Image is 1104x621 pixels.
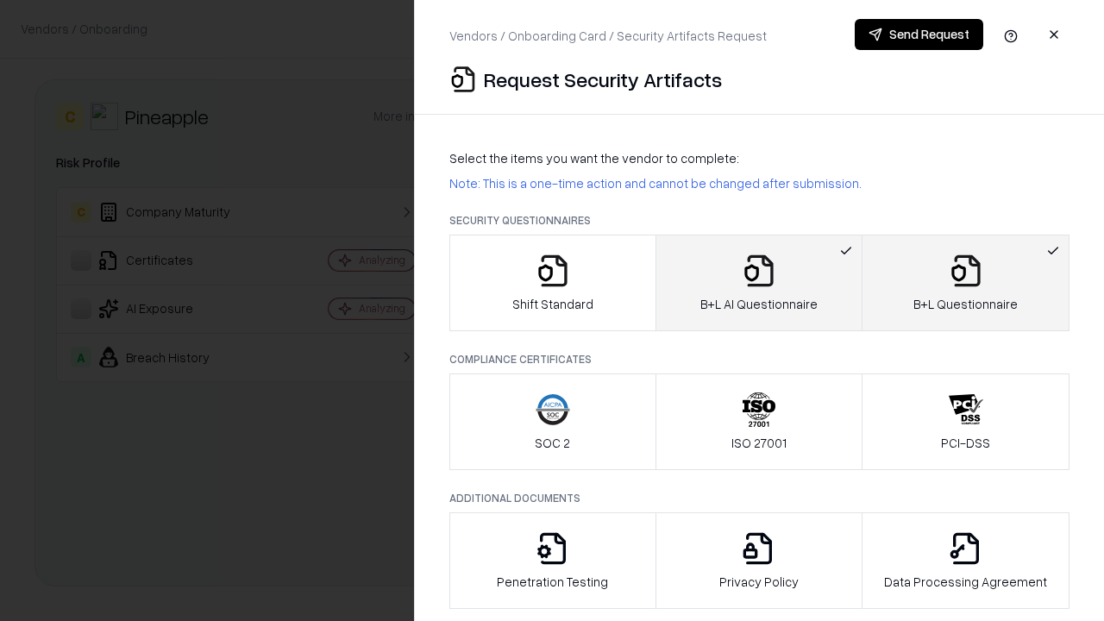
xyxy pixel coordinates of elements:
p: Penetration Testing [497,573,608,591]
p: Security Questionnaires [449,213,1069,228]
p: Request Security Artifacts [484,66,722,93]
button: B+L AI Questionnaire [655,235,863,331]
button: Privacy Policy [655,512,863,609]
p: Vendors / Onboarding Card / Security Artifacts Request [449,27,767,45]
p: Privacy Policy [719,573,799,591]
button: ISO 27001 [655,373,863,470]
p: PCI-DSS [941,434,990,452]
button: SOC 2 [449,373,656,470]
button: B+L Questionnaire [862,235,1069,331]
p: Note: This is a one-time action and cannot be changed after submission. [449,174,1069,192]
button: Shift Standard [449,235,656,331]
p: Data Processing Agreement [884,573,1047,591]
p: Additional Documents [449,491,1069,505]
p: Compliance Certificates [449,352,1069,367]
p: B+L Questionnaire [913,295,1018,313]
button: Send Request [855,19,983,50]
button: Data Processing Agreement [862,512,1069,609]
p: Select the items you want the vendor to complete: [449,149,1069,167]
p: Shift Standard [512,295,593,313]
button: PCI-DSS [862,373,1069,470]
p: ISO 27001 [731,434,787,452]
p: B+L AI Questionnaire [700,295,818,313]
button: Penetration Testing [449,512,656,609]
p: SOC 2 [535,434,570,452]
